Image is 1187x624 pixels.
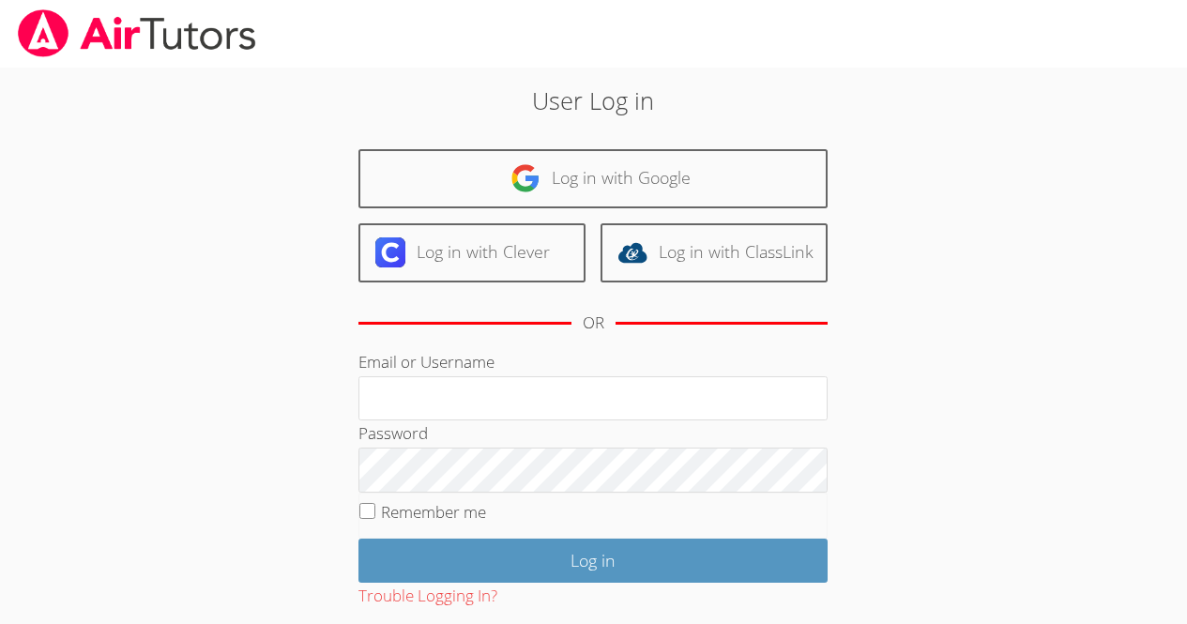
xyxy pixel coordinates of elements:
h2: User Log in [273,83,914,118]
img: google-logo-50288ca7cdecda66e5e0955fdab243c47b7ad437acaf1139b6f446037453330a.svg [510,163,540,193]
img: airtutors_banner-c4298cdbf04f3fff15de1276eac7730deb9818008684d7c2e4769d2f7ddbe033.png [16,9,258,57]
label: Remember me [381,501,486,523]
a: Log in with Google [358,149,828,208]
div: OR [583,310,604,337]
img: clever-logo-6eab21bc6e7a338710f1a6ff85c0baf02591cd810cc4098c63d3a4b26e2feb20.svg [375,237,405,267]
input: Log in [358,539,828,583]
label: Password [358,422,428,444]
img: classlink-logo-d6bb404cc1216ec64c9a2012d9dc4662098be43eaf13dc465df04b49fa7ab582.svg [617,237,647,267]
label: Email or Username [358,351,495,373]
a: Log in with Clever [358,223,586,282]
button: Trouble Logging In? [358,583,497,610]
a: Log in with ClassLink [601,223,828,282]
